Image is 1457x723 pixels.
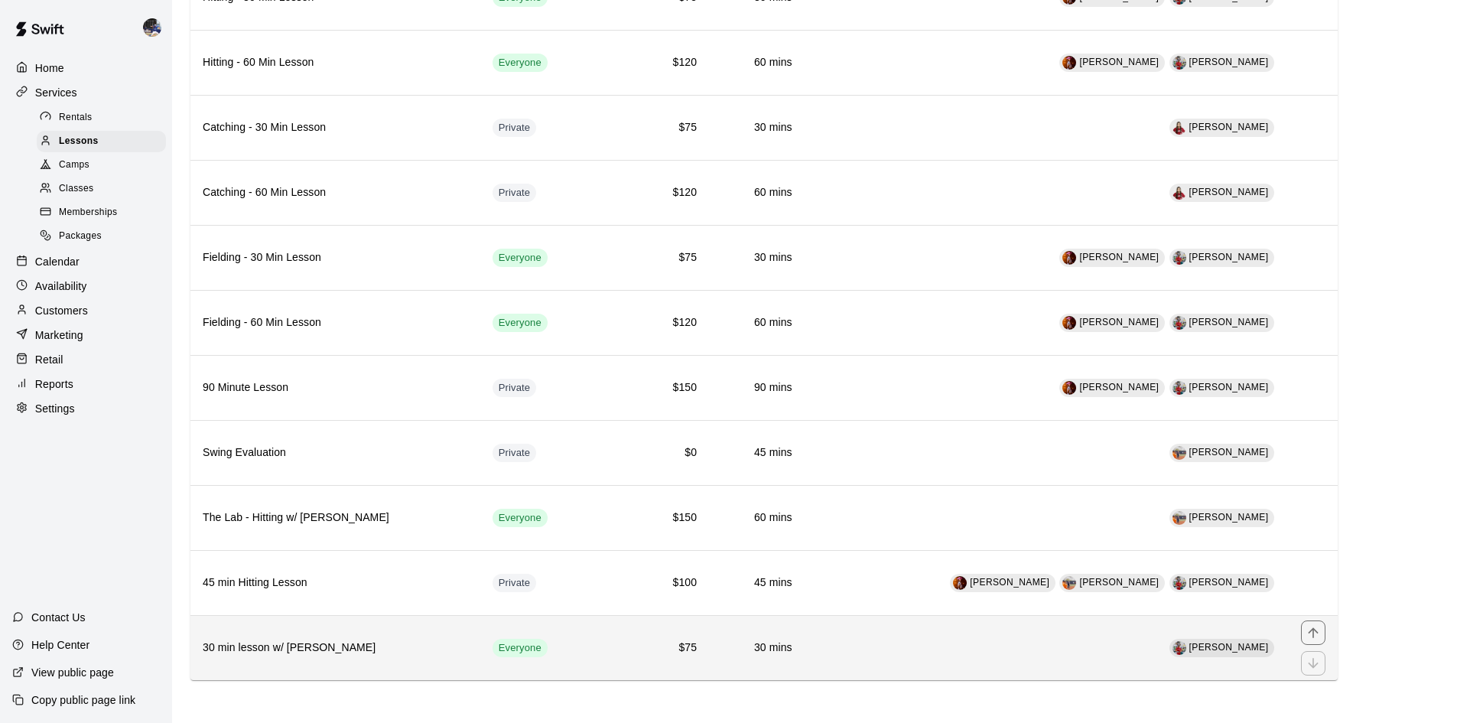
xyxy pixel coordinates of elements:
[203,640,468,656] h6: 30 min lesson w/ [PERSON_NAME]
[35,60,64,76] p: Home
[1172,576,1186,590] div: Kylie Chung
[59,181,93,197] span: Classes
[37,155,166,176] div: Camps
[493,121,537,135] span: Private
[12,57,160,80] a: Home
[493,119,537,137] div: This service is hidden, and can only be accessed via a direct link
[721,640,792,656] h6: 30 mins
[1079,252,1159,262] span: [PERSON_NAME]
[1172,56,1186,70] img: Kylie Chung
[35,327,83,343] p: Marketing
[143,18,161,37] img: Kevin Chandler
[203,510,468,526] h6: The Lab - Hitting w/ [PERSON_NAME]
[493,186,537,200] span: Private
[493,446,537,461] span: Private
[493,639,548,657] div: This service is visible to all of your customers
[602,54,697,71] h6: $120
[1172,641,1186,655] div: Kylie Chung
[602,445,697,461] h6: $0
[140,12,172,43] div: Kevin Chandler
[12,324,160,347] a: Marketing
[1172,251,1186,265] img: Kylie Chung
[1062,251,1076,265] img: Kaitlyn Lim
[37,201,172,225] a: Memberships
[35,352,63,367] p: Retail
[12,373,160,396] a: Reports
[37,225,172,249] a: Packages
[31,665,114,680] p: View public page
[31,692,135,708] p: Copy public page link
[602,184,697,201] h6: $120
[1172,511,1186,525] div: Kailee Powell
[721,249,792,266] h6: 30 mins
[1172,186,1186,200] img: Aly Kaneshiro
[59,229,102,244] span: Packages
[493,314,548,332] div: This service is visible to all of your customers
[1172,446,1186,460] img: Kailee Powell
[12,348,160,371] a: Retail
[1189,577,1269,588] span: [PERSON_NAME]
[1189,317,1269,327] span: [PERSON_NAME]
[1189,252,1269,262] span: [PERSON_NAME]
[203,184,468,201] h6: Catching - 60 Min Lesson
[602,119,697,136] h6: $75
[1079,382,1159,392] span: [PERSON_NAME]
[31,637,89,653] p: Help Center
[1172,381,1186,395] div: Kylie Chung
[203,249,468,266] h6: Fielding - 30 Min Lesson
[1301,620,1325,645] button: move item up
[35,376,73,392] p: Reports
[602,249,697,266] h6: $75
[1062,56,1076,70] div: Kaitlyn Lim
[12,250,160,273] div: Calendar
[721,575,792,591] h6: 45 mins
[203,445,468,461] h6: Swing Evaluation
[1172,121,1186,135] img: Aly Kaneshiro
[493,641,548,656] span: Everyone
[1079,577,1159,588] span: [PERSON_NAME]
[203,379,468,396] h6: 90 Minute Lesson
[493,576,537,591] span: Private
[493,574,537,592] div: This service is hidden, and can only be accessed via a direct link
[37,154,172,177] a: Camps
[493,54,548,72] div: This service is visible to all of your customers
[1172,316,1186,330] img: Kylie Chung
[970,577,1049,588] span: [PERSON_NAME]
[493,509,548,527] div: This service is visible to all of your customers
[35,254,80,269] p: Calendar
[35,303,88,318] p: Customers
[37,202,166,223] div: Memberships
[602,640,697,656] h6: $75
[12,397,160,420] div: Settings
[493,251,548,265] span: Everyone
[37,129,172,153] a: Lessons
[602,510,697,526] h6: $150
[953,576,967,590] img: Kaitlyn Lim
[1189,382,1269,392] span: [PERSON_NAME]
[59,134,99,149] span: Lessons
[203,575,468,591] h6: 45 min Hitting Lesson
[12,275,160,298] a: Availability
[37,177,172,201] a: Classes
[493,56,548,70] span: Everyone
[59,205,117,220] span: Memberships
[602,379,697,396] h6: $150
[721,119,792,136] h6: 30 mins
[1189,642,1269,653] span: [PERSON_NAME]
[35,85,77,100] p: Services
[1062,381,1076,395] div: Kaitlyn Lim
[31,610,86,625] p: Contact Us
[1189,512,1269,523] span: [PERSON_NAME]
[1062,316,1076,330] img: Kaitlyn Lim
